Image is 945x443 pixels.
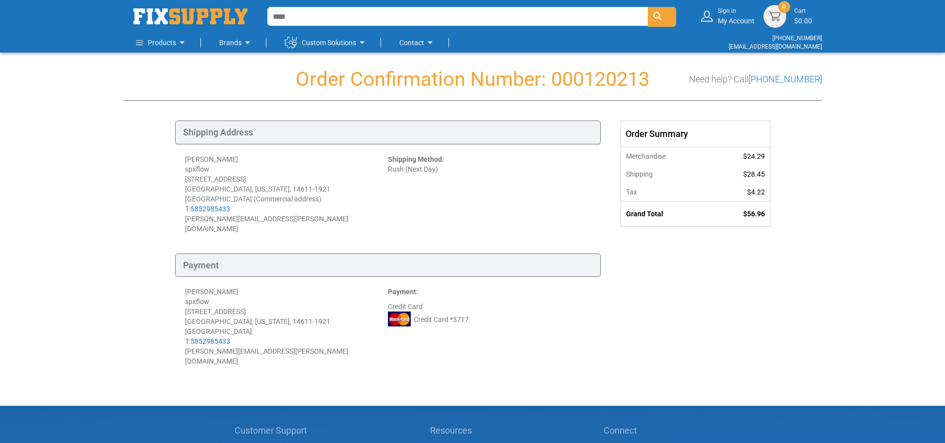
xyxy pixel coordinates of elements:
[772,35,822,42] a: [PHONE_NUMBER]
[604,426,711,436] h5: Connect
[718,7,755,25] div: My Account
[185,287,388,366] div: [PERSON_NAME] spxflow [STREET_ADDRESS] [GEOGRAPHIC_DATA], [US_STATE], 14611-1921 [GEOGRAPHIC_DATA...
[388,154,591,234] div: Rush (Next Day)
[718,7,755,15] small: Sign in
[794,7,812,15] small: Cart
[621,121,770,147] div: Order Summary
[747,188,765,196] span: $4.22
[175,253,601,277] div: Payment
[388,155,444,163] strong: Shipping Method:
[621,183,712,201] th: Tax
[414,315,469,324] span: Credit Card *3717
[136,33,188,53] a: Products
[235,426,313,436] h5: Customer Support
[399,33,436,53] a: Contact
[285,33,368,53] a: Custom Solutions
[190,337,230,345] a: 5852985433
[743,152,765,160] span: $24.29
[388,312,411,326] img: MC
[124,68,822,90] h1: Order Confirmation Number: 000120213
[689,74,822,84] h3: Need help? Call
[430,426,486,436] h5: Resources
[621,147,712,165] th: Merchandise
[729,43,822,50] a: [EMAIL_ADDRESS][DOMAIN_NAME]
[621,165,712,183] th: Shipping
[743,170,765,178] span: $28.45
[133,8,248,24] img: Fix Industrial Supply
[749,74,822,84] a: [PHONE_NUMBER]
[388,288,418,296] strong: Payment:
[388,287,591,366] div: Credit Card
[185,154,388,234] div: [PERSON_NAME] spxflow [STREET_ADDRESS] [GEOGRAPHIC_DATA], [US_STATE], 14611-1921 [GEOGRAPHIC_DATA...
[219,33,253,53] a: Brands
[743,210,765,218] span: $56.96
[794,17,812,25] span: $0.00
[782,2,786,11] span: 0
[626,210,663,218] strong: Grand Total
[175,121,601,144] div: Shipping Address
[190,205,230,213] a: 5852985433
[133,8,248,24] a: store logo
